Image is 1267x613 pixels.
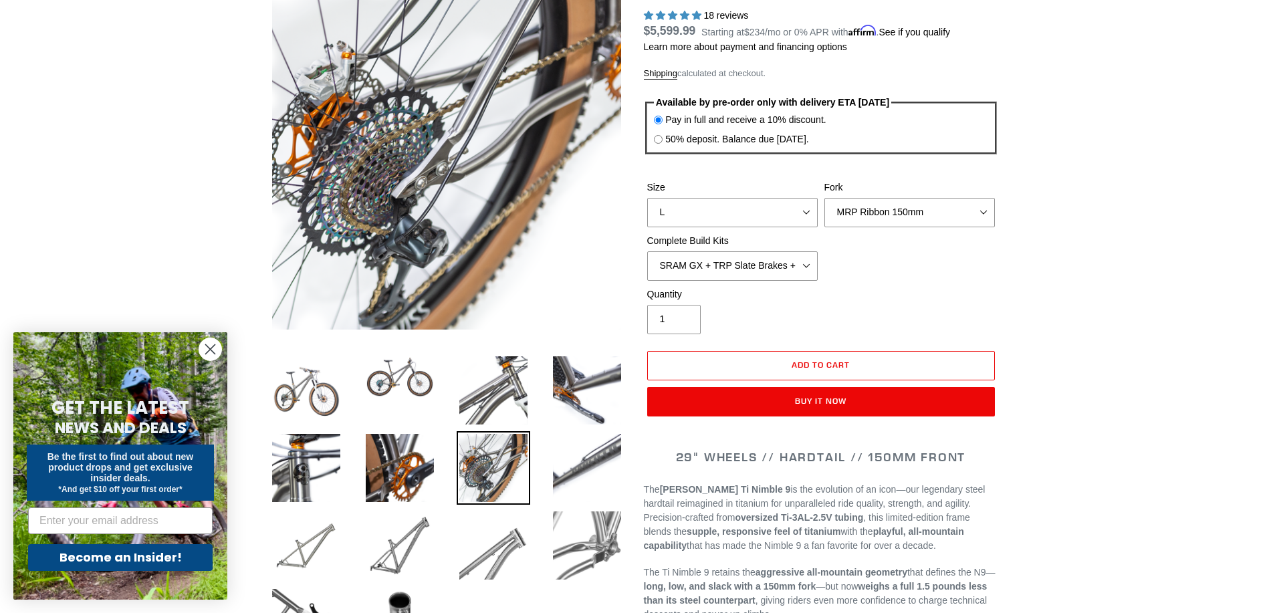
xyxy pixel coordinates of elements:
img: Load image into Gallery viewer, TI NIMBLE 9 [550,509,624,582]
label: Quantity [647,287,818,301]
span: 18 reviews [703,10,748,21]
img: Load image into Gallery viewer, TI NIMBLE 9 [269,354,343,427]
label: Complete Build Kits [647,234,818,248]
img: Load image into Gallery viewer, TI NIMBLE 9 [363,509,437,582]
p: Starting at /mo or 0% APR with . [701,22,950,39]
button: Add to cart [647,351,995,380]
strong: aggressive all-mountain geometry [756,567,907,578]
strong: long, low, and slack with a 150mm fork [644,581,816,592]
img: Load image into Gallery viewer, TI NIMBLE 9 [550,431,624,505]
span: $234 [744,27,765,37]
span: *And get $10 off your first order* [58,485,182,494]
legend: Available by pre-order only with delivery ETA [DATE] [654,96,891,110]
div: calculated at checkout. [644,67,998,80]
strong: weighs a full 1.5 pounds less than its steel counterpart [644,581,988,606]
img: Load image into Gallery viewer, TI NIMBLE 9 [269,509,343,582]
a: See if you qualify - Learn more about Affirm Financing (opens in modal) [879,27,950,37]
strong: [PERSON_NAME] Ti Nimble 9 [660,484,791,495]
span: 4.89 stars [644,10,704,21]
span: Affirm [848,25,877,36]
input: Enter your email address [28,507,213,534]
button: Become an Insider! [28,544,213,571]
label: Size [647,180,818,195]
img: Load image into Gallery viewer, TI NIMBLE 9 [457,431,530,505]
button: Buy it now [647,387,995,416]
img: Load image into Gallery viewer, TI NIMBLE 9 [363,354,437,400]
img: Load image into Gallery viewer, TI NIMBLE 9 [550,354,624,427]
span: Add to cart [792,360,850,370]
span: GET THE LATEST [51,396,189,420]
button: Close dialog [199,338,222,361]
label: 50% deposit. Balance due [DATE]. [665,132,809,146]
span: NEWS AND DEALS [55,417,187,439]
img: Load image into Gallery viewer, TI NIMBLE 9 [457,509,530,582]
span: 29" WHEELS // HARDTAIL // 150MM FRONT [676,449,966,465]
a: Shipping [644,68,678,80]
label: Fork [824,180,995,195]
p: The is the evolution of an icon—our legendary steel hardtail reimagined in titanium for unparalle... [644,483,998,553]
img: Load image into Gallery viewer, TI NIMBLE 9 [269,431,343,505]
strong: oversized Ti-3AL-2.5V tubing [735,512,863,523]
span: $5,599.99 [644,24,696,37]
label: Pay in full and receive a 10% discount. [665,113,826,127]
strong: supple, responsive feel of titanium [687,526,840,537]
span: Be the first to find out about new product drops and get exclusive insider deals. [47,451,194,483]
a: Learn more about payment and financing options [644,41,847,52]
img: Load image into Gallery viewer, TI NIMBLE 9 [457,354,530,427]
img: Load image into Gallery viewer, TI NIMBLE 9 [363,431,437,505]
